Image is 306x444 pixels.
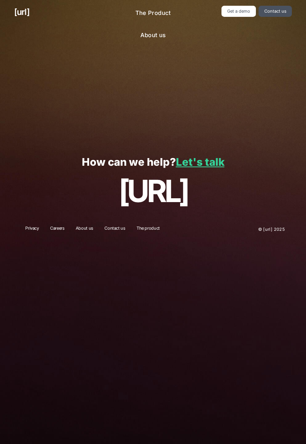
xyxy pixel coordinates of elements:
p: How can we help? [14,156,292,168]
a: Let's talk [176,155,225,168]
p: [URL] [14,174,292,208]
a: Get a demo [221,6,256,17]
a: The product [132,225,164,233]
a: Contact us [100,225,129,233]
a: Careers [46,225,68,233]
p: © [URL] 2025 [219,225,285,233]
a: About us [134,28,172,43]
a: Privacy [21,225,43,233]
a: [URL] [14,6,29,18]
a: About us [72,225,98,233]
a: Contact us [259,6,292,17]
a: The Product [129,6,177,21]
